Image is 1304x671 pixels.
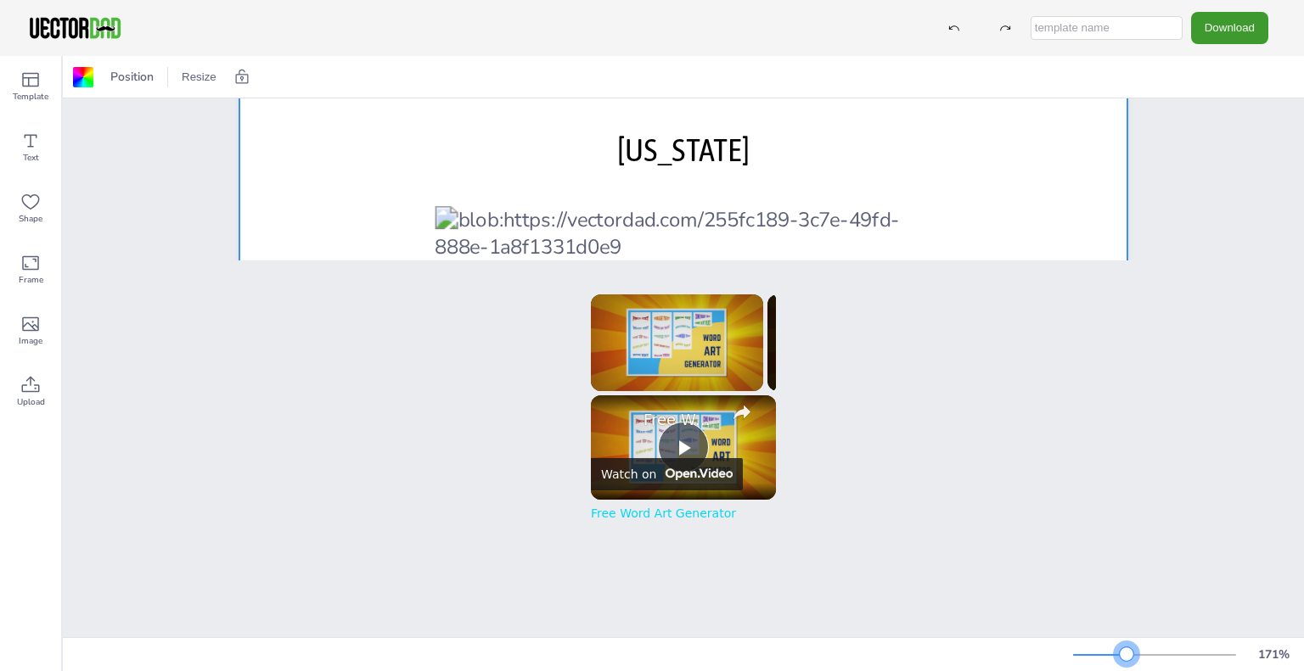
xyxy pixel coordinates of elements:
button: Play Video [658,422,709,473]
button: Download [1191,12,1268,43]
div: Watch on [601,467,656,481]
a: Free Word Art Generator [644,411,718,428]
img: Video channel logo [660,468,732,480]
span: Frame [19,273,43,287]
span: Upload [17,395,45,409]
img: VectorDad-1.png [27,15,123,41]
span: Text [23,151,39,165]
span: Shape [19,212,42,226]
span: Image [19,334,42,348]
input: template name [1031,16,1183,40]
a: Watch on Open.Video [591,458,743,490]
span: Position [107,69,157,85]
span: [US_STATE] [617,131,750,168]
div: 171 % [1253,646,1294,663]
div: Video Player [591,294,763,391]
button: Resize [175,64,223,91]
span: Template [13,90,48,103]
a: channel logo [601,405,635,439]
img: video of: Free Word Art Generator [591,395,776,500]
div: Video Player [591,395,776,500]
button: share [727,397,757,428]
a: Free Word Art Generator [591,506,736,520]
